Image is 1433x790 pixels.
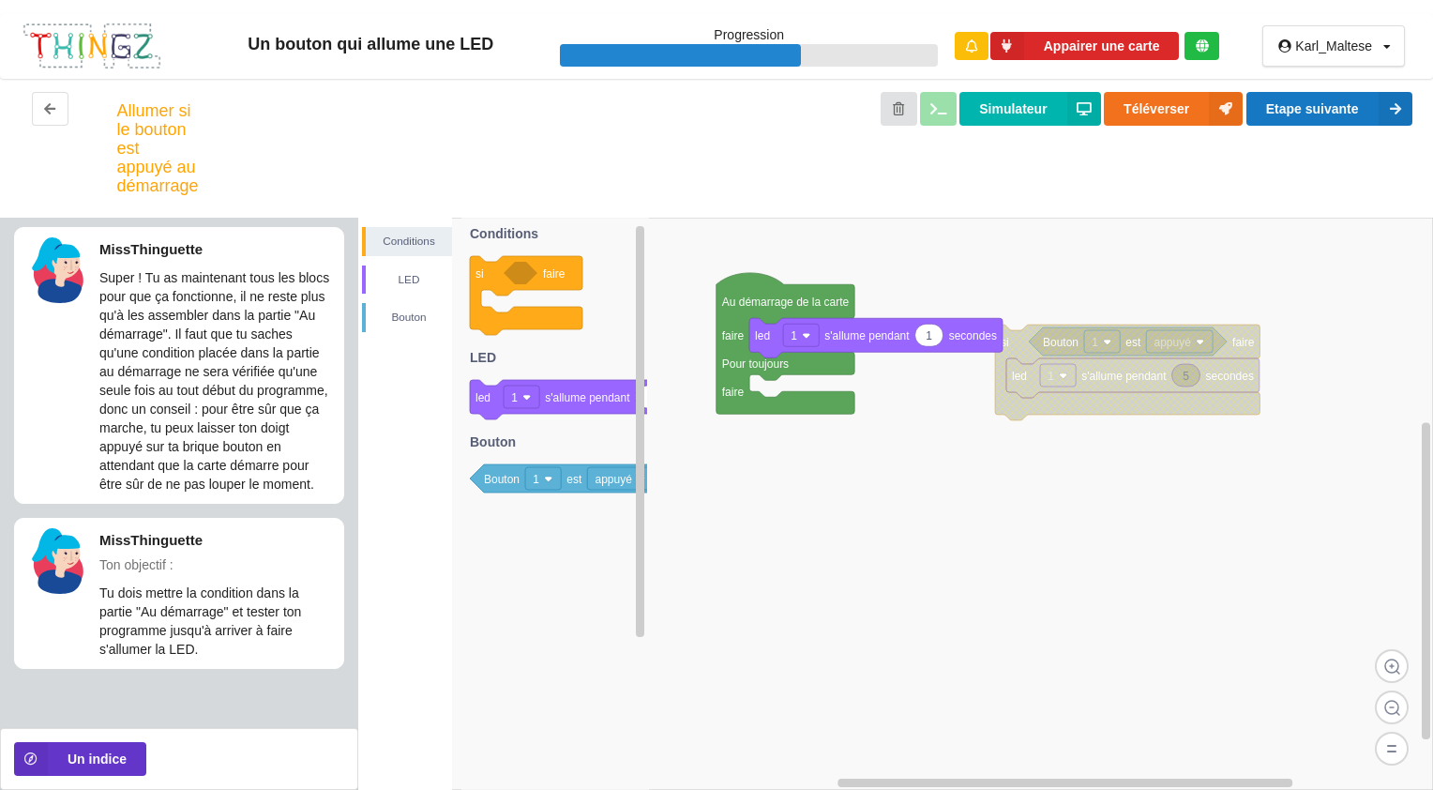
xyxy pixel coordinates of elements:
[1154,336,1191,349] text: appuyé
[566,473,582,486] text: est
[1125,336,1141,349] text: est
[475,267,484,281] text: si
[1012,370,1027,383] text: led
[722,329,745,342] text: faire
[99,239,334,259] p: MissThinguette
[1184,32,1219,60] div: Tu es connecté au serveur de création de Thingz
[533,473,539,486] text: 1
[1092,336,1098,349] text: 1
[545,391,630,404] text: s'allume pendant
[543,267,566,281] text: faire
[99,555,334,574] p: Ton objectif :
[99,584,334,659] p: Tu dois mettre la condition dans la partie "Au démarrage" et tester ton programme jusqu'à arriver...
[475,391,490,404] text: led
[1081,370,1167,383] text: s'allume pendant
[990,32,1180,61] button: Appairer une carte
[470,350,496,365] text: LED
[1232,336,1255,349] text: faire
[182,34,560,55] div: Un bouton qui allume une LED
[366,308,452,327] div: Bouton
[755,329,770,342] text: led
[1295,39,1372,53] div: Karl_Maltese
[1104,92,1243,126] button: Téléverser
[791,329,797,342] text: 1
[824,329,910,342] text: s'allume pendant
[511,391,518,404] text: 1
[1246,92,1412,126] button: Etape suivante
[722,357,789,371] text: Pour toujours
[1048,370,1054,383] text: 1
[722,296,850,309] text: Au démarrage de la carte
[484,473,520,486] text: Bouton
[1183,370,1189,383] text: 5
[1206,370,1254,383] text: secondes
[99,268,334,494] p: Super ! Tu as maintenant tous les blocs pour que ça fonctionne, il ne reste plus qu'à les assembl...
[366,232,452,251] div: Conditions
[959,92,1100,126] button: Simulateur
[22,22,162,71] img: thingz_logo.png
[366,270,452,289] div: LED
[881,92,917,126] button: Annuler les modifications et revenir au début de l'étape
[949,329,997,342] text: secondes
[470,434,516,449] text: Bouton
[470,226,538,241] text: Conditions
[1043,336,1079,349] text: Bouton
[926,329,932,342] text: 1
[99,530,334,550] p: MissThinguette
[117,101,199,195] div: Allumer si le bouton est appuyé au démarrage
[560,25,938,44] p: Progression
[595,473,632,486] text: appuyé
[1001,336,1009,349] text: si
[722,386,745,399] text: faire
[14,742,146,776] button: Un indice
